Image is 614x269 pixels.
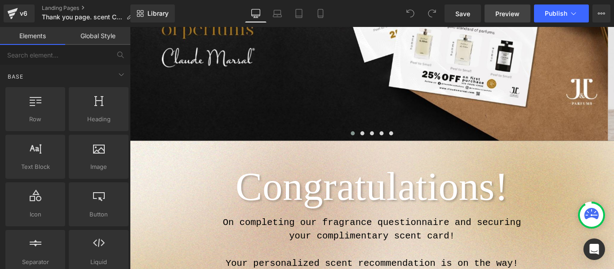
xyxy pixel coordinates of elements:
span: Preview [495,9,520,18]
a: Desktop [245,4,267,22]
a: Mobile [310,4,331,22]
span: Button [71,210,126,219]
span: Heading [71,115,126,124]
span: Library [147,9,169,18]
span: Separator [8,257,62,267]
a: Preview [485,4,530,22]
span: Row [8,115,62,124]
span: Publish [545,10,567,17]
a: New Library [130,4,175,22]
button: More [592,4,610,22]
div: v6 [18,8,29,19]
a: Landing Pages [42,4,140,12]
span: Base [7,72,24,81]
span: Liquid [71,257,126,267]
div: Open Intercom Messenger [583,238,605,260]
span: Image [71,162,126,172]
a: Laptop [267,4,288,22]
span: Icon [8,210,62,219]
span: Text Block [8,162,62,172]
button: Undo [401,4,419,22]
a: v6 [4,4,35,22]
a: Global Style [65,27,130,45]
span: Thank you page. scent Card [42,13,123,21]
span: Save [455,9,470,18]
button: Redo [423,4,441,22]
p: On completing our fragrance questionnaire and securing your complimentary scent card! [99,212,445,243]
a: Tablet [288,4,310,22]
button: Publish [534,4,589,22]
